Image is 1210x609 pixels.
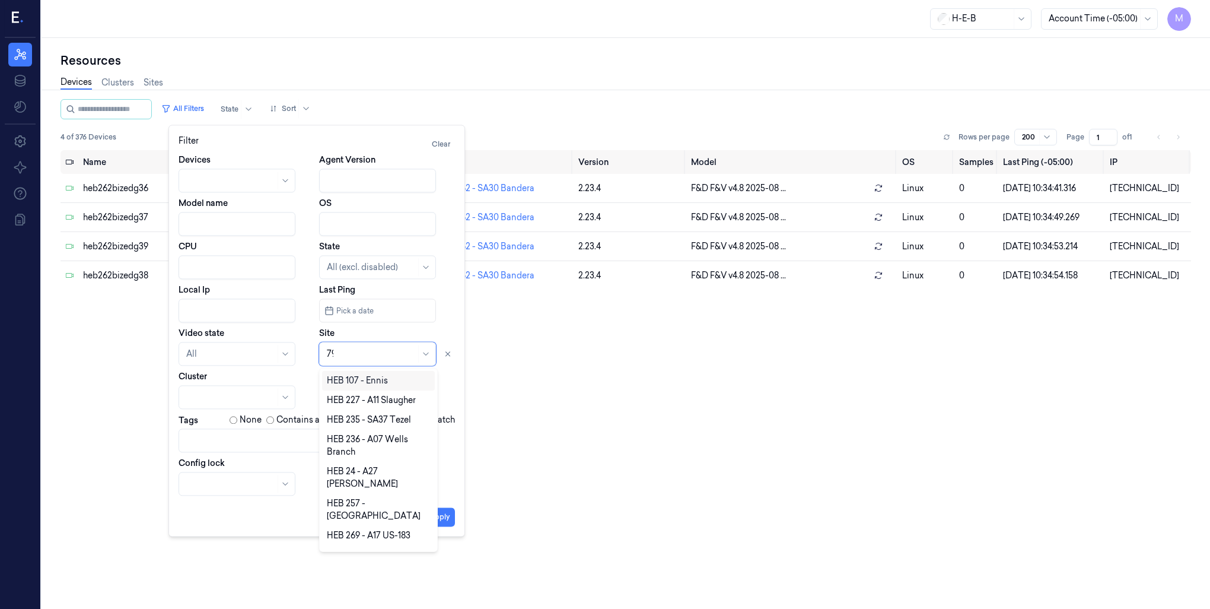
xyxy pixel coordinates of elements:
[83,269,215,282] div: heb262bizedg38
[83,211,215,224] div: heb262bizedg37
[179,135,455,154] div: Filter
[179,416,198,424] label: Tags
[157,99,209,118] button: All Filters
[319,299,436,322] button: Pick a date
[179,240,197,252] label: CPU
[319,327,335,339] label: Site
[319,154,375,166] label: Agent Version
[1003,182,1100,195] div: [DATE] 10:34:41.316
[319,197,332,209] label: OS
[902,182,950,195] p: linux
[327,529,410,542] div: HEB 269 - A17 US-183
[578,269,682,282] div: 2.23.4
[83,240,215,253] div: heb262bizedg39
[179,284,210,296] label: Local Ip
[959,182,994,195] div: 0
[959,269,994,282] div: 0
[437,212,534,223] a: HEB 262 - SA30 Bandera
[902,269,950,282] p: linux
[902,240,950,253] p: linux
[427,135,455,154] button: Clear
[179,197,228,209] label: Model name
[179,457,225,469] label: Config lock
[101,77,134,89] a: Clusters
[432,150,574,174] th: Site
[179,327,224,339] label: Video state
[691,182,786,195] span: F&D F&V v4.8 2025-08 ...
[578,211,682,224] div: 2.23.4
[276,414,329,426] label: Contains any
[1105,150,1191,174] th: IP
[425,507,455,526] button: Apply
[327,375,388,387] div: HEB 107 - Ennis
[83,182,215,195] div: heb262bizedg36
[959,211,994,224] div: 0
[1110,211,1186,224] div: [TECHNICAL_ID]
[578,240,682,253] div: 2.23.4
[327,497,430,522] div: HEB 257 - [GEOGRAPHIC_DATA]
[998,150,1104,174] th: Last Ping (-05:00)
[78,150,220,174] th: Name
[1110,240,1186,253] div: [TECHNICAL_ID]
[437,183,534,194] a: HEB 262 - SA30 Bandera
[1151,129,1186,145] nav: pagination
[240,414,262,426] label: None
[319,284,355,296] label: Last Ping
[327,433,430,458] div: HEB 236 - A07 Wells Branch
[686,150,897,174] th: Model
[691,240,786,253] span: F&D F&V v4.8 2025-08 ...
[60,52,1191,69] div: Resources
[1110,182,1186,195] div: [TECHNICAL_ID]
[959,240,994,253] div: 0
[897,150,954,174] th: OS
[954,150,998,174] th: Samples
[437,270,534,281] a: HEB 262 - SA30 Bandera
[1003,211,1100,224] div: [DATE] 10:34:49.269
[144,77,163,89] a: Sites
[1003,269,1100,282] div: [DATE] 10:34:54.158
[902,211,950,224] p: linux
[578,182,682,195] div: 2.23.4
[691,211,786,224] span: F&D F&V v4.8 2025-08 ...
[327,465,430,490] div: HEB 24 - A27 [PERSON_NAME]
[1122,132,1141,142] span: of 1
[437,241,534,252] a: HEB 262 - SA30 Bandera
[179,154,211,166] label: Devices
[179,370,207,382] label: Cluster
[60,76,92,90] a: Devices
[1110,269,1186,282] div: [TECHNICAL_ID]
[334,305,374,316] span: Pick a date
[1066,132,1084,142] span: Page
[959,132,1010,142] p: Rows per page
[1167,7,1191,31] button: M
[319,240,340,252] label: State
[1003,240,1100,253] div: [DATE] 10:34:53.214
[327,394,416,407] div: HEB 227 - A11 Slaugher
[327,414,411,426] div: HEB 235 - SA37 Tezel
[574,150,686,174] th: Version
[60,132,116,142] span: 4 of 376 Devices
[691,269,786,282] span: F&D F&V v4.8 2025-08 ...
